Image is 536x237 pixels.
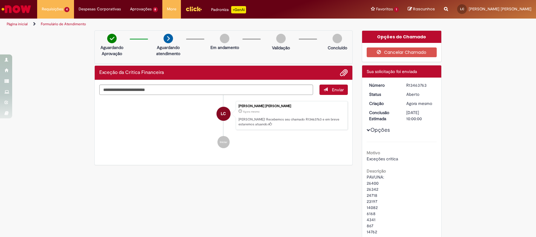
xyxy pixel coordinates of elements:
div: Leandro Sturzeneker Costa [217,107,231,121]
div: Aberto [406,91,435,97]
ul: Trilhas de página [5,19,353,30]
div: 29/08/2025 17:20:26 [406,100,435,106]
span: Enviar [332,87,344,92]
a: Rascunhos [408,6,435,12]
p: Em andamento [210,44,239,51]
li: Leandro Sturzeneker Costa [99,101,348,130]
div: [DATE] 10:00:00 [406,110,435,122]
ul: Histórico de tíquete [99,95,348,155]
span: Sua solicitação foi enviada [367,69,417,74]
p: Aguardando Aprovação [97,44,127,57]
dt: Status [365,91,402,97]
img: img-circle-grey.png [220,34,229,43]
div: Padroniza [211,6,246,13]
b: Descrição [367,168,386,174]
a: Formulário de Atendimento [41,22,86,26]
button: Enviar [319,85,348,95]
b: Motivo [367,150,380,155]
span: Rascunhos [413,6,435,12]
span: Requisições [42,6,63,12]
span: Favoritos [376,6,393,12]
span: More [167,6,176,12]
span: LC [221,106,226,121]
textarea: Digite sua mensagem aqui... [99,85,313,95]
img: click_logo_yellow_360x200.png [185,4,202,13]
span: Aprovações [130,6,152,12]
span: Exceções crítica [367,156,398,162]
p: [PERSON_NAME]! Recebemos seu chamado R13463763 e em breve estaremos atuando. [238,117,344,127]
p: +GenAi [231,6,246,13]
div: Opções do Chamado [362,31,442,43]
dt: Conclusão Estimada [365,110,402,122]
time: 29/08/2025 17:20:26 [406,101,432,106]
p: Concluído [328,45,347,51]
span: [PERSON_NAME] [PERSON_NAME] [469,6,531,12]
time: 29/08/2025 17:20:26 [243,110,259,113]
img: check-circle-green.png [107,34,117,43]
dt: Número [365,82,402,88]
dt: Criação [365,100,402,106]
img: arrow-next.png [164,34,173,43]
div: R13463763 [406,82,435,88]
a: Página inicial [7,22,28,26]
span: 1 [394,7,399,12]
div: [PERSON_NAME] [PERSON_NAME] [238,104,344,108]
span: 4 [64,7,69,12]
span: Despesas Corporativas [79,6,121,12]
button: Cancelar Chamado [367,47,437,57]
img: img-circle-grey.png [276,34,286,43]
span: 8 [153,7,158,12]
p: Aguardando atendimento [153,44,183,57]
img: ServiceNow [1,3,32,15]
span: Agora mesmo [406,101,432,106]
h2: Exceção da Crítica Financeira Histórico de tíquete [99,70,164,75]
p: Validação [272,45,290,51]
span: Agora mesmo [243,110,259,113]
button: Adicionar anexos [340,69,348,77]
span: LC [460,7,464,11]
img: img-circle-grey.png [333,34,342,43]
